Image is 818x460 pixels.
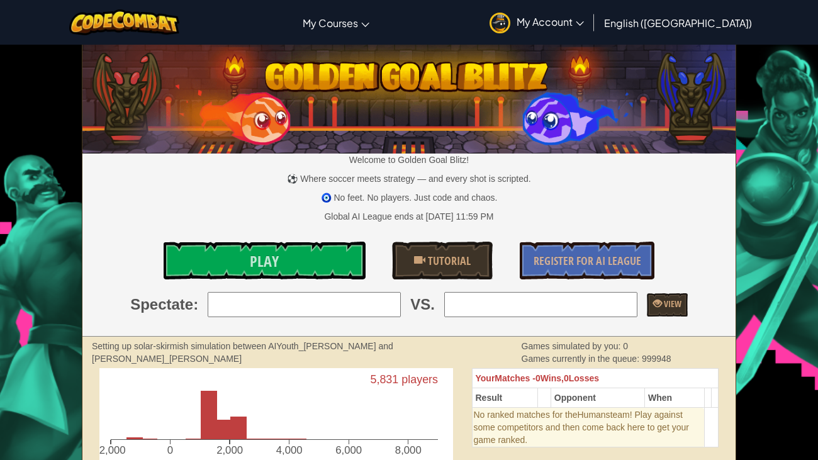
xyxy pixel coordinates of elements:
[520,242,654,279] a: Register for AI League
[303,16,358,30] span: My Courses
[296,6,376,40] a: My Courses
[82,40,736,154] img: Golden Goal
[425,253,471,269] span: Tutorial
[92,341,393,364] strong: Setting up solar-skirmish simulation between AIYouth_[PERSON_NAME] and [PERSON_NAME]_[PERSON_NAME]
[82,191,736,204] p: 🧿 No feet. No players. Just code and chaos.
[604,16,752,30] span: English ([GEOGRAPHIC_DATA])
[534,253,641,269] span: Register for AI League
[623,341,628,351] span: 0
[392,242,493,279] a: Tutorial
[472,408,704,447] td: Humans
[662,298,681,310] span: View
[324,210,493,223] div: Global AI League ends at [DATE] 11:59 PM
[250,251,279,271] span: Play
[522,341,624,351] span: Games simulated by you:
[335,444,362,456] text: 6,000
[474,410,578,420] span: No ranked matches for the
[598,6,758,40] a: English ([GEOGRAPHIC_DATA])
[483,3,590,42] a: My Account
[395,444,421,456] text: 8,000
[644,388,704,408] th: When
[495,373,535,383] span: Matches -
[472,369,719,388] th: 0 0
[216,444,243,456] text: 2,000
[476,373,495,383] span: Your
[522,354,642,364] span: Games currently in the queue:
[569,373,599,383] span: Losses
[541,373,564,383] span: Wins,
[551,388,644,408] th: Opponent
[69,9,179,35] img: CodeCombat logo
[517,15,584,28] span: My Account
[472,388,537,408] th: Result
[642,354,671,364] span: 999948
[410,294,435,315] span: VS.
[167,444,173,456] text: 0
[276,444,302,456] text: 4,000
[474,410,689,445] span: team! Play against some competitors and then come back here to get your game ranked.
[490,13,510,33] img: avatar
[193,294,198,315] span: :
[370,373,438,386] text: 5,831 players
[130,294,193,315] span: Spectate
[82,172,736,185] p: ⚽ Where soccer meets strategy — and every shot is scripted.
[82,154,736,166] p: Welcome to Golden Goal Blitz!
[96,444,125,456] text: -2,000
